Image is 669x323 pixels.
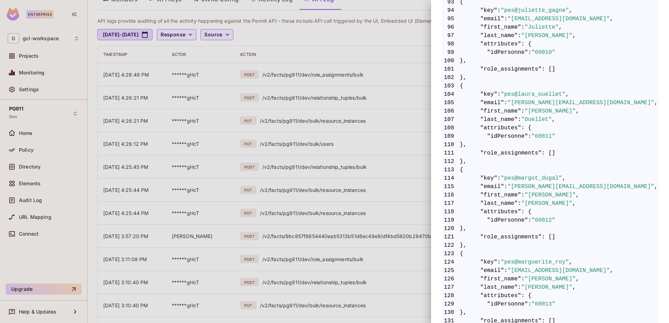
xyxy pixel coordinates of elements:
[442,48,460,57] span: 99
[504,15,508,23] span: :
[497,6,501,15] span: :
[569,258,572,266] span: ,
[442,73,460,82] span: 102
[442,250,460,258] span: 123
[480,15,504,23] span: "email"
[576,275,579,283] span: ,
[508,182,654,191] span: "[PERSON_NAME][EMAIL_ADDRESS][DOMAIN_NAME]"
[501,90,565,99] span: "pes@laura_ouellet"
[518,199,521,208] span: :
[521,115,552,124] span: "Ouellet"
[480,199,518,208] span: "last_name"
[501,258,569,266] span: "pes@marguerite_roy"
[528,216,531,224] span: :
[521,31,572,40] span: "[PERSON_NAME]"
[531,48,555,57] span: "60010"
[442,300,460,308] span: 129
[654,99,658,107] span: ,
[480,191,521,199] span: "first_name"
[480,149,542,157] span: "role_assignments"
[442,40,460,48] span: 98
[542,233,555,241] span: : []
[521,40,531,48] span: : {
[559,23,562,31] span: ,
[442,292,460,300] span: 128
[480,283,518,292] span: "last_name"
[442,182,460,191] span: 115
[572,31,576,40] span: ,
[442,266,460,275] span: 125
[442,107,460,115] span: 106
[552,115,555,124] span: ,
[487,300,528,308] span: "idPersonne"
[480,266,504,275] span: "email"
[442,258,460,266] span: 124
[442,233,460,241] span: 121
[487,132,528,141] span: "idPersonne"
[442,132,460,141] span: 109
[480,107,521,115] span: "first_name"
[480,275,521,283] span: "first_name"
[442,216,460,224] span: 119
[531,132,555,141] span: "60011"
[487,48,528,57] span: "idPersonne"
[524,107,576,115] span: "[PERSON_NAME]"
[442,224,460,233] span: 120
[480,31,518,40] span: "last_name"
[497,174,501,182] span: :
[442,6,460,15] span: 94
[508,99,654,107] span: "[PERSON_NAME][EMAIL_ADDRESS][DOMAIN_NAME]"
[497,258,501,266] span: :
[480,124,521,132] span: "attributes"
[518,283,521,292] span: :
[524,191,576,199] span: "[PERSON_NAME]"
[480,258,498,266] span: "key"
[442,166,460,174] span: 113
[442,73,659,82] span: },
[442,308,460,317] span: 130
[610,15,613,23] span: ,
[504,99,508,107] span: :
[480,292,521,300] span: "attributes"
[442,141,460,149] span: 110
[442,31,460,40] span: 97
[442,57,659,65] span: },
[501,6,569,15] span: "pes@juliette_gagne"
[442,199,460,208] span: 117
[442,149,460,157] span: 111
[442,275,460,283] span: 126
[442,115,460,124] span: 107
[442,191,460,199] span: 116
[480,115,518,124] span: "last_name"
[442,99,460,107] span: 105
[442,241,659,250] span: },
[521,283,572,292] span: "[PERSON_NAME]"
[508,15,610,23] span: "[EMAIL_ADDRESS][DOMAIN_NAME]"
[572,199,576,208] span: ,
[504,266,508,275] span: :
[442,250,659,258] span: {
[531,216,555,224] span: "60012"
[442,157,460,166] span: 112
[442,90,460,99] span: 104
[442,82,460,90] span: 103
[442,82,659,90] span: {
[610,266,613,275] span: ,
[654,182,658,191] span: ,
[442,124,460,132] span: 108
[442,166,659,174] span: {
[518,115,521,124] span: :
[442,141,659,149] span: },
[480,65,542,73] span: "role_assignments"
[531,300,555,308] span: "60013"
[442,57,460,65] span: 100
[480,23,521,31] span: "first_name"
[528,132,531,141] span: :
[497,90,501,99] span: :
[501,174,562,182] span: "pes@margot_dugal"
[442,224,659,233] span: },
[442,174,460,182] span: 114
[542,65,555,73] span: : []
[521,292,531,300] span: : {
[528,300,531,308] span: :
